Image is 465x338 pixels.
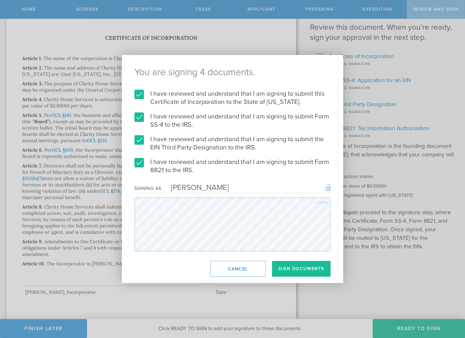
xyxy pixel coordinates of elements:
[433,289,465,319] iframe: Chat Widget
[134,186,161,191] div: Signing as
[134,90,331,106] label: I have reviewed and understand that I am signing to submit this Certificate of Incorporation to t...
[134,158,331,174] label: I have reviewed and understand that I am signing to submit Form 8821 to the IRS.
[272,261,331,277] button: Sign Documents
[134,112,331,129] label: I have reviewed and understand that I am signing to submit Form SS-4 to the IRS.
[161,183,229,192] div: [PERSON_NAME]
[210,261,266,277] button: Cancel
[134,135,331,152] label: I have reviewed and understand that I am signing to submit the EIN Third Party Designation to the...
[134,68,331,77] ng-pluralize: You are signing 4 documents.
